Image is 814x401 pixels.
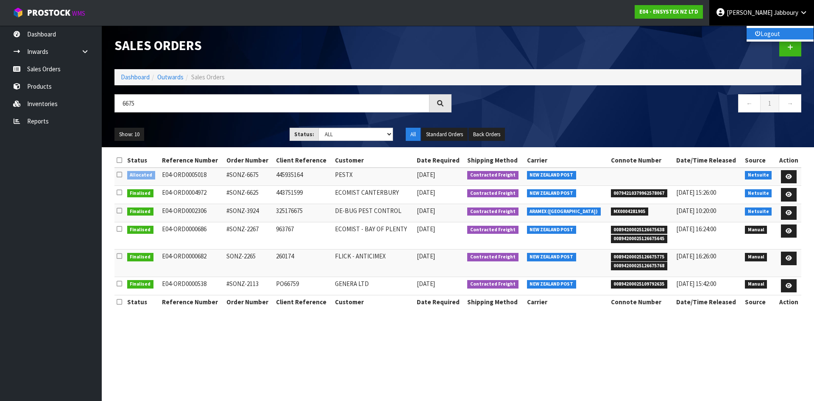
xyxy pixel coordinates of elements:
[745,189,772,198] span: Netsuite
[274,204,333,222] td: 325176675
[464,94,801,115] nav: Page navigation
[676,225,716,233] span: [DATE] 16:24:00
[127,226,154,234] span: Finalised
[333,168,415,186] td: PESTX
[224,186,274,204] td: #SONZ-6625
[114,128,144,141] button: Show: 10
[415,154,465,167] th: Date Required
[274,250,333,277] td: 260174
[421,128,468,141] button: Standard Orders
[333,154,415,167] th: Customer
[127,189,154,198] span: Finalised
[527,189,577,198] span: NEW ZEALAND POST
[609,154,674,167] th: Connote Number
[72,9,85,17] small: WMS
[127,253,154,261] span: Finalised
[467,171,519,179] span: Contracted Freight
[747,28,814,39] a: Logout
[611,226,668,234] span: 00894200025126675638
[417,207,435,215] span: [DATE]
[127,208,154,216] span: Finalised
[745,253,767,261] span: Manual
[274,186,333,204] td: 443751599
[160,295,224,308] th: Reference Number
[157,73,184,81] a: Outwards
[639,8,698,15] strong: E04 - ENSYSTEX NZ LTD
[727,8,772,17] span: [PERSON_NAME]
[609,295,674,308] th: Connote Number
[527,280,577,289] span: NEW ZEALAND POST
[294,131,314,138] strong: Status:
[611,253,668,261] span: 00894200025126675775
[465,154,524,167] th: Shipping Method
[160,222,224,249] td: E04-ORD0000686
[160,154,224,167] th: Reference Number
[776,154,801,167] th: Action
[121,73,150,81] a: Dashboard
[779,94,801,112] a: →
[415,295,465,308] th: Date Required
[467,280,519,289] span: Contracted Freight
[160,277,224,295] td: E04-ORD0000538
[676,188,716,196] span: [DATE] 15:26:00
[127,280,154,289] span: Finalised
[274,277,333,295] td: PO66759
[333,222,415,249] td: ECOMIST - BAY OF PLENTY
[467,253,519,261] span: Contracted Freight
[738,94,761,112] a: ←
[465,295,524,308] th: Shipping Method
[525,295,609,308] th: Carrier
[274,295,333,308] th: Client Reference
[467,189,519,198] span: Contracted Freight
[674,295,743,308] th: Date/Time Released
[274,222,333,249] td: 963767
[114,94,429,112] input: Search sales orders
[760,94,779,112] a: 1
[224,168,274,186] td: #SONZ-6675
[467,226,519,234] span: Contracted Freight
[468,128,505,141] button: Back Orders
[417,171,435,179] span: [DATE]
[224,222,274,249] td: #SONZ-2267
[114,38,452,53] h1: Sales Orders
[160,168,224,186] td: E04-ORD0005018
[743,295,776,308] th: Source
[160,250,224,277] td: E04-ORD0000682
[224,295,274,308] th: Order Number
[527,226,577,234] span: NEW ZEALAND POST
[406,128,421,141] button: All
[674,154,743,167] th: Date/Time Released
[774,8,798,17] span: Jabboury
[417,252,435,260] span: [DATE]
[333,277,415,295] td: GENERA LTD
[191,73,225,81] span: Sales Orders
[467,208,519,216] span: Contracted Freight
[274,168,333,186] td: 445935164
[525,154,609,167] th: Carrier
[745,226,767,234] span: Manual
[160,204,224,222] td: E04-ORD0002306
[274,154,333,167] th: Client Reference
[224,154,274,167] th: Order Number
[676,280,716,288] span: [DATE] 15:42:00
[611,235,668,243] span: 00894200025126675645
[611,280,668,289] span: 00894200025109792635
[125,295,160,308] th: Status
[611,262,668,270] span: 00894200025126675768
[611,208,649,216] span: MX0004281905
[333,204,415,222] td: DE-BUG PEST CONTROL
[127,171,156,179] span: Allocated
[527,171,577,179] span: NEW ZEALAND POST
[743,154,776,167] th: Source
[333,186,415,204] td: ECOMIST CANTERBURY
[676,207,716,215] span: [DATE] 10:20:00
[417,188,435,196] span: [DATE]
[417,280,435,288] span: [DATE]
[13,7,23,18] img: cube-alt.png
[745,171,772,179] span: Netsuite
[611,189,668,198] span: 00794210379962578067
[224,277,274,295] td: #SONZ-2113
[333,250,415,277] td: FLICK - ANTICIMEX
[125,154,160,167] th: Status
[676,252,716,260] span: [DATE] 16:26:00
